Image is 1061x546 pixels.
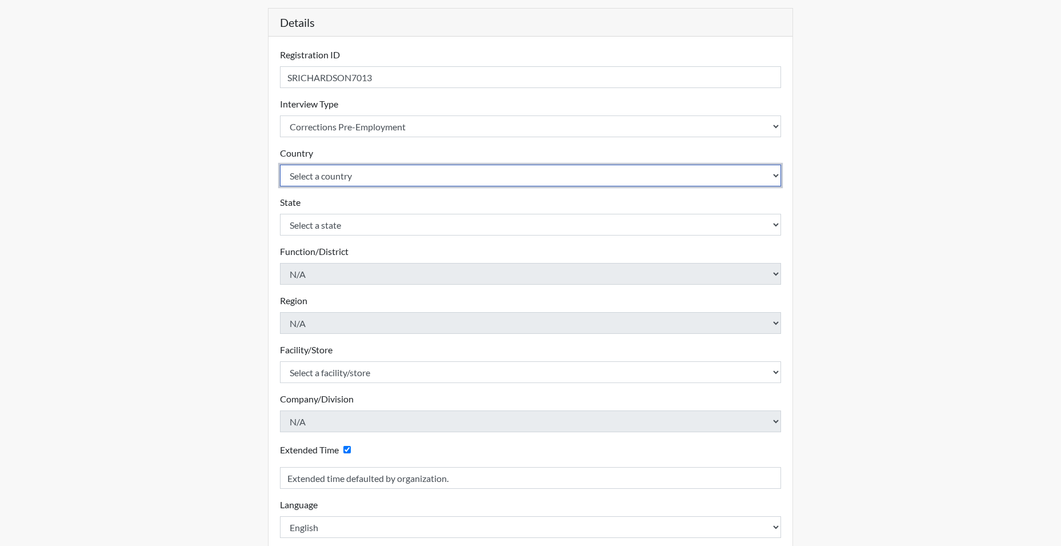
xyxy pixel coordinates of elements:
label: Function/District [280,245,349,258]
label: Company/Division [280,392,354,406]
label: Language [280,498,318,512]
label: Country [280,146,313,160]
label: Extended Time [280,443,339,457]
input: Reason for Extension [280,467,782,489]
label: Registration ID [280,48,340,62]
label: Facility/Store [280,343,333,357]
label: State [280,196,301,209]
input: Insert a Registration ID, which needs to be a unique alphanumeric value for each interviewee [280,66,782,88]
div: Checking this box will provide the interviewee with an accomodation of extra time to answer each ... [280,441,355,458]
label: Interview Type [280,97,338,111]
label: Region [280,294,307,308]
h5: Details [269,9,793,37]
